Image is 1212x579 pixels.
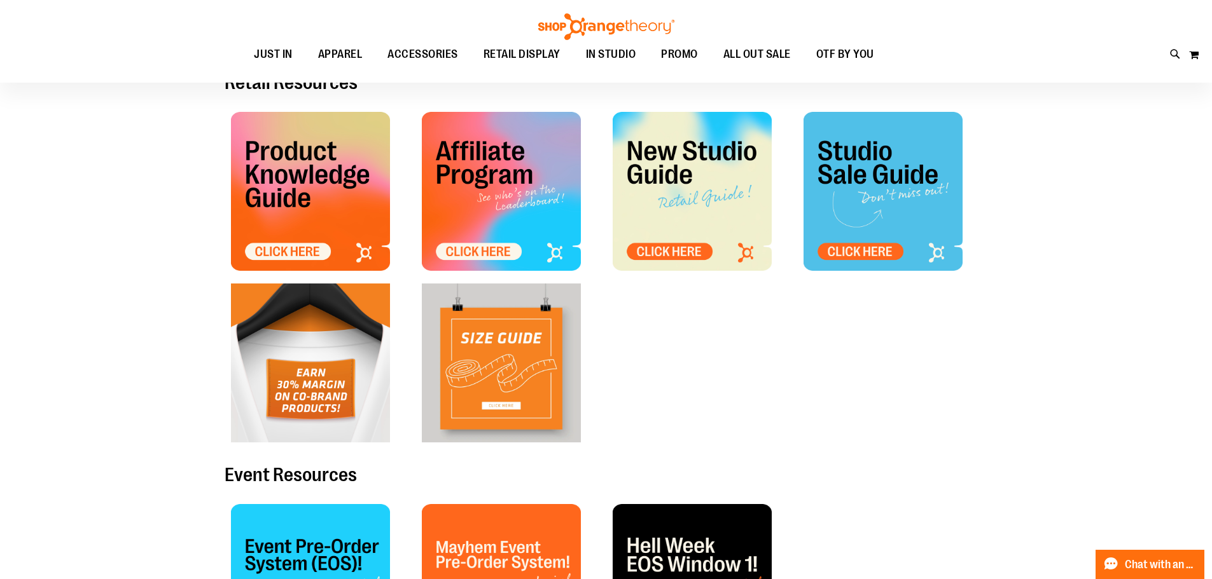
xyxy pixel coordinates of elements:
[422,283,581,442] img: size guide
[484,40,561,69] span: RETAIL DISPLAY
[225,465,988,485] h2: Event Resources
[254,40,293,69] span: JUST IN
[816,40,874,69] span: OTF BY YOU
[387,40,458,69] span: ACCESSORIES
[1096,550,1205,579] button: Chat with an Expert
[661,40,698,69] span: PROMO
[422,283,581,442] a: click here for Size Guide
[536,13,676,40] img: Shop Orangetheory
[586,40,636,69] span: IN STUDIO
[225,72,988,93] h2: Retail Resources
[318,40,363,69] span: APPAREL
[723,40,791,69] span: ALL OUT SALE
[1125,559,1197,571] span: Chat with an Expert
[231,283,390,442] img: OTF Tile - Co Brand Marketing
[804,112,963,271] img: OTF - Studio Sale Tile
[422,112,581,271] img: OTF Affiliate Tile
